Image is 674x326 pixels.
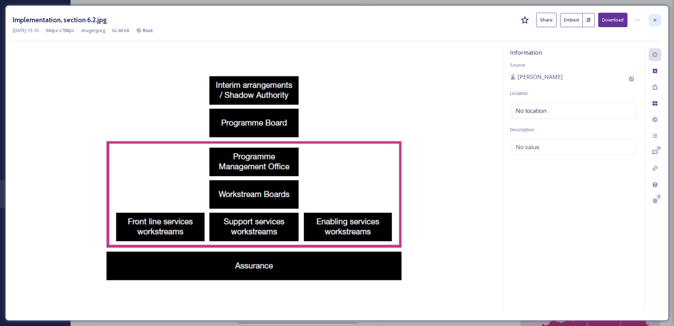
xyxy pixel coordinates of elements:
[517,73,563,81] span: [PERSON_NAME]
[510,49,542,56] span: Information
[510,126,534,133] span: Description
[656,194,661,199] div: 0
[13,27,38,34] span: [DATE] 15:10
[112,27,129,34] span: 62.48 kB
[45,27,74,34] span: 940 px x 788 px
[560,13,583,27] button: Embed
[516,107,546,115] span: No location
[13,50,496,313] img: Implementation%2C%20section%206.2.jpg
[13,15,107,25] h3: Implementation, section 6.2.jpg
[598,13,627,27] button: Download
[536,13,557,27] button: Share
[516,143,540,151] span: No value.
[143,27,153,34] span: Root
[510,62,525,68] span: Source
[81,27,105,34] span: image/jpeg
[510,90,528,96] span: Location
[656,146,661,151] div: 0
